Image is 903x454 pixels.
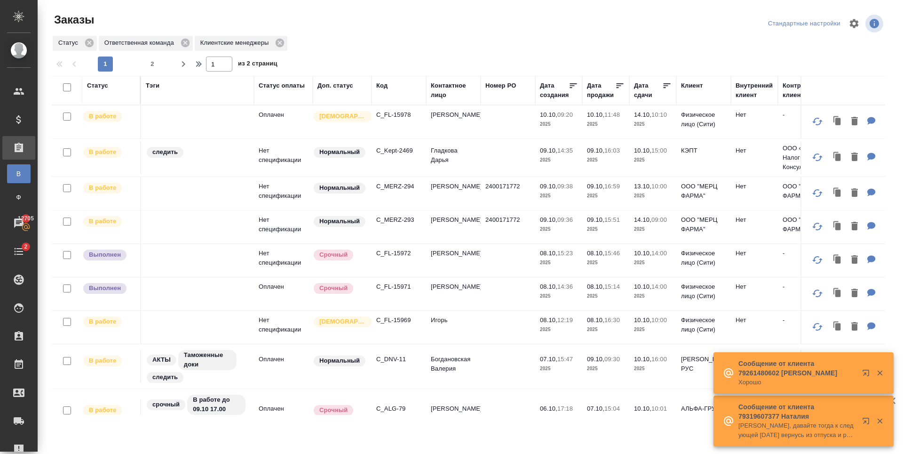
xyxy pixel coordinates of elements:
p: 2025 [587,258,625,268]
p: ООО "МЕРЦ ФАРМА" [681,215,726,234]
p: 15:46 [604,250,620,257]
p: Физическое лицо (Сити) [681,316,726,334]
button: Обновить [806,249,829,271]
p: ООО "МЕРЦ ФАРМА" [681,182,726,201]
span: Посмотреть информацию [865,15,885,32]
p: 10.10, [540,111,557,118]
p: 09:20 [557,111,573,118]
td: Богдановская Валерия [426,350,481,383]
p: 2025 [587,292,625,301]
a: Ф [7,188,31,207]
p: Срочный [319,405,348,415]
td: Нет спецификации [254,177,313,210]
p: 10:00 [651,183,667,190]
button: Обновить [806,182,829,204]
p: 09.10, [587,147,604,154]
p: КЭПТ [681,146,726,155]
p: В работе [89,147,116,157]
button: Обновить [806,316,829,338]
div: Дата продажи [587,81,615,100]
button: Удалить [847,317,863,337]
button: Клонировать [829,112,847,131]
div: Дата создания [540,81,569,100]
a: В [7,164,31,183]
p: 15:23 [557,250,573,257]
td: [PERSON_NAME] [426,211,481,243]
p: 2025 [634,292,672,301]
div: Контактное лицо [431,81,476,100]
div: Тэги [146,81,159,90]
td: Нет спецификации [254,211,313,243]
div: Статус оплаты [259,81,305,90]
div: Выставляет ПМ после сдачи и проведения начислений. Последний этап для ПМа [82,249,135,261]
p: Таможенные доки [184,350,231,369]
p: В работе до 09.10 17.00 [193,395,240,414]
div: Выставляет ПМ после сдачи и проведения начислений. Последний этап для ПМа [82,282,135,295]
p: 15:00 [651,147,667,154]
p: [PERSON_NAME], давайте тогда к следующей [DATE] вернусь из отпуска и решим [738,421,856,440]
p: 2025 [587,191,625,201]
button: Открыть в новой вкладке [856,364,879,386]
p: следить [152,147,178,157]
div: Ответственная команда [99,36,193,51]
p: 2025 [540,225,578,234]
td: Игорь [426,311,481,344]
p: C_FL-15972 [376,249,421,258]
p: 10.10, [634,405,651,412]
span: Настроить таблицу [843,12,865,35]
p: ООО "МЕРЦ ФАРМА" [783,182,828,201]
p: C_MERZ-293 [376,215,421,225]
p: 2025 [634,364,672,373]
button: Удалить [847,148,863,167]
p: 09:36 [557,216,573,223]
p: 16:30 [604,316,620,324]
div: Статус [53,36,97,51]
div: следить [146,146,249,159]
p: C_DNV-11 [376,355,421,364]
td: [PERSON_NAME] [426,244,481,277]
div: Выставляет ПМ после принятия заказа от КМа [82,182,135,195]
span: 2 [145,59,160,69]
p: 10.10, [587,111,604,118]
p: 14:00 [651,283,667,290]
div: split button [766,16,843,31]
p: Нет [736,249,773,258]
div: Выставляет ПМ после принятия заказа от КМа [82,215,135,228]
p: 09:00 [651,216,667,223]
p: 14:36 [557,283,573,290]
div: Выставляется автоматически для первых 3 заказов нового контактного лица. Особое внимание [313,316,367,328]
p: 2025 [540,191,578,201]
p: - [783,110,828,120]
p: 08.10, [587,316,604,324]
div: Контрагент клиента [783,81,828,100]
p: 15:04 [604,405,620,412]
p: 14.10, [634,111,651,118]
div: Выставляется автоматически, если на указанный объем услуг необходимо больше времени в стандартном... [313,404,367,417]
p: 10.10, [634,356,651,363]
td: [PERSON_NAME] [426,277,481,310]
p: 14:35 [557,147,573,154]
p: 12:19 [557,316,573,324]
p: 14:00 [651,250,667,257]
p: 2025 [540,325,578,334]
p: 15:51 [604,216,620,223]
button: Обновить [806,215,829,238]
p: В работе [89,317,116,326]
p: Срочный [319,250,348,259]
span: Ф [12,193,26,202]
p: 15:14 [604,283,620,290]
p: 2025 [587,364,625,373]
p: 07.10, [540,356,557,363]
div: Код [376,81,388,90]
p: В работе [89,217,116,226]
p: 2025 [540,364,578,373]
p: 10.10, [634,316,651,324]
p: [DEMOGRAPHIC_DATA] [319,317,366,326]
p: Нет [736,146,773,155]
span: Заказы [52,12,94,27]
p: Нет [736,282,773,292]
button: Удалить [847,251,863,270]
div: Клиентские менеджеры [195,36,288,51]
div: Выставляет ПМ после принятия заказа от КМа [82,404,135,417]
div: Выставляет ПМ после принятия заказа от КМа [82,110,135,123]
